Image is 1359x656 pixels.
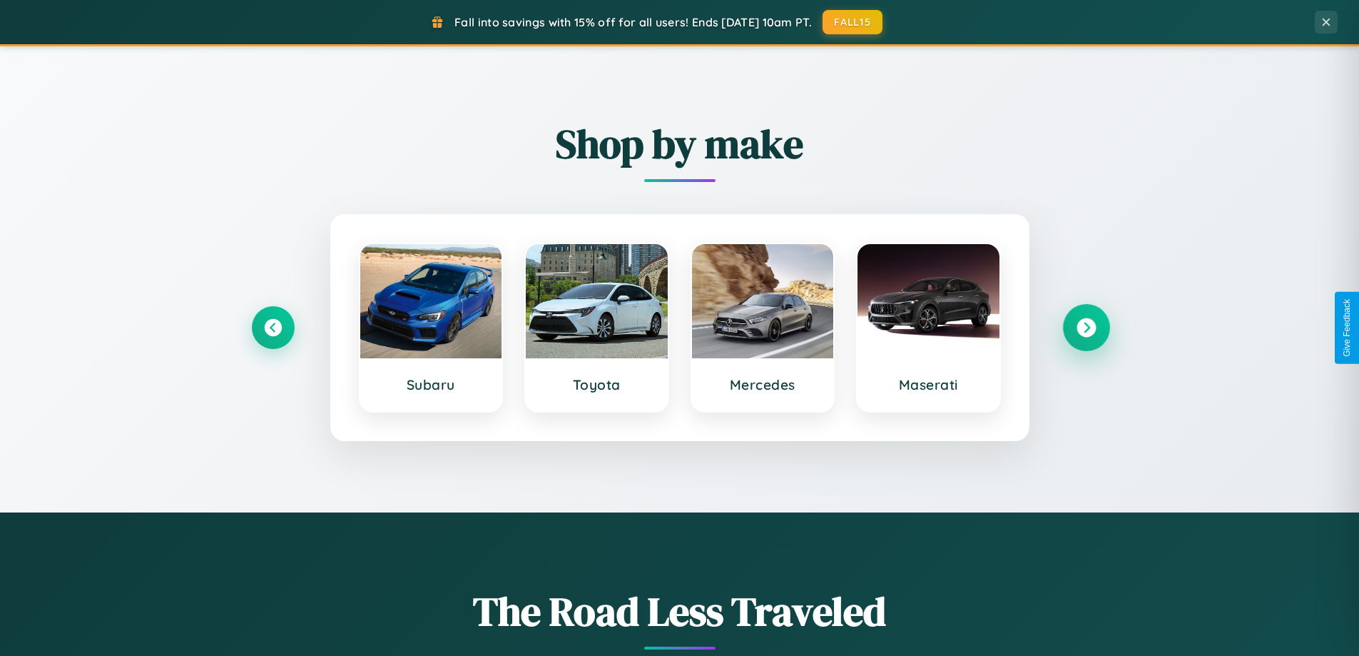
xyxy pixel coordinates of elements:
[540,376,653,393] h3: Toyota
[823,10,882,34] button: FALL15
[706,376,820,393] h3: Mercedes
[252,584,1108,639] h1: The Road Less Traveled
[454,15,812,29] span: Fall into savings with 15% off for all users! Ends [DATE] 10am PT.
[1342,299,1352,357] div: Give Feedback
[252,116,1108,171] h2: Shop by make
[375,376,488,393] h3: Subaru
[872,376,985,393] h3: Maserati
